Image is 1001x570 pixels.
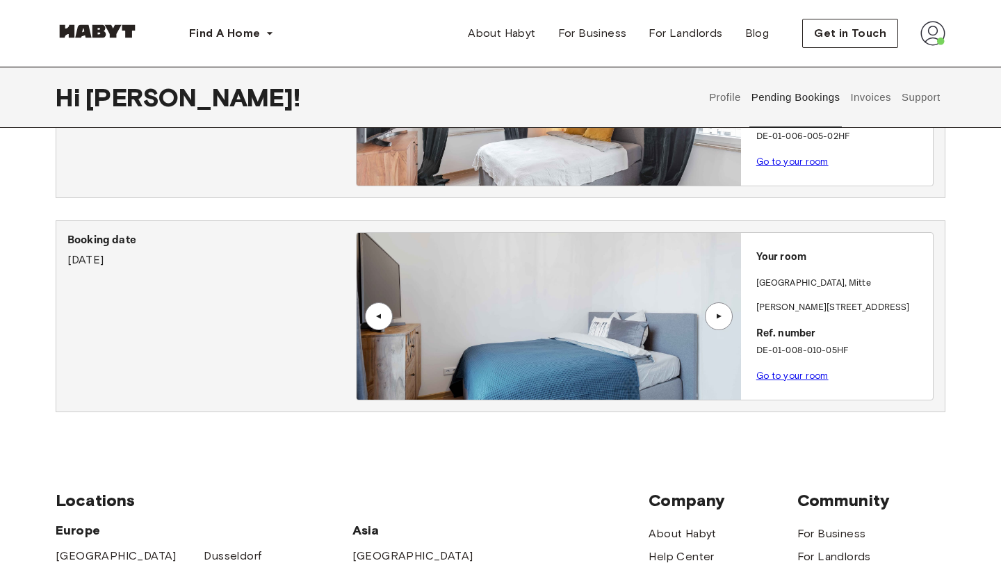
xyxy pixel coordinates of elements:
[704,67,945,128] div: user profile tabs
[756,130,927,144] p: DE-01-006-005-02HF
[86,83,300,112] span: [PERSON_NAME] !
[900,67,942,128] button: Support
[802,19,898,48] button: Get in Touch
[649,526,716,542] a: About Habyt
[756,370,829,381] a: Go to your room
[649,490,797,511] span: Company
[756,250,927,266] p: Your room
[756,277,871,291] p: [GEOGRAPHIC_DATA] , Mitte
[797,490,945,511] span: Community
[372,312,386,320] div: ▲
[457,19,546,47] a: About Habyt
[56,522,352,539] span: Europe
[756,156,829,167] a: Go to your room
[734,19,781,47] a: Blog
[649,25,722,42] span: For Landlords
[67,232,356,249] p: Booking date
[67,232,356,268] div: [DATE]
[56,83,86,112] span: Hi
[920,21,945,46] img: avatar
[637,19,733,47] a: For Landlords
[352,522,500,539] span: Asia
[849,67,893,128] button: Invoices
[558,25,627,42] span: For Business
[756,344,927,358] p: DE-01-008-010-05HF
[56,490,649,511] span: Locations
[712,312,726,320] div: ▲
[468,25,535,42] span: About Habyt
[756,301,927,315] p: [PERSON_NAME][STREET_ADDRESS]
[204,548,261,564] a: Dusseldorf
[357,233,740,400] img: Image of the room
[178,19,285,47] button: Find A Home
[797,548,871,565] a: For Landlords
[56,548,177,564] a: [GEOGRAPHIC_DATA]
[547,19,638,47] a: For Business
[756,326,927,342] p: Ref. number
[352,548,473,564] a: [GEOGRAPHIC_DATA]
[189,25,260,42] span: Find A Home
[749,67,842,128] button: Pending Bookings
[745,25,770,42] span: Blog
[708,67,743,128] button: Profile
[814,25,886,42] span: Get in Touch
[797,526,866,542] a: For Business
[649,548,714,565] a: Help Center
[56,24,139,38] img: Habyt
